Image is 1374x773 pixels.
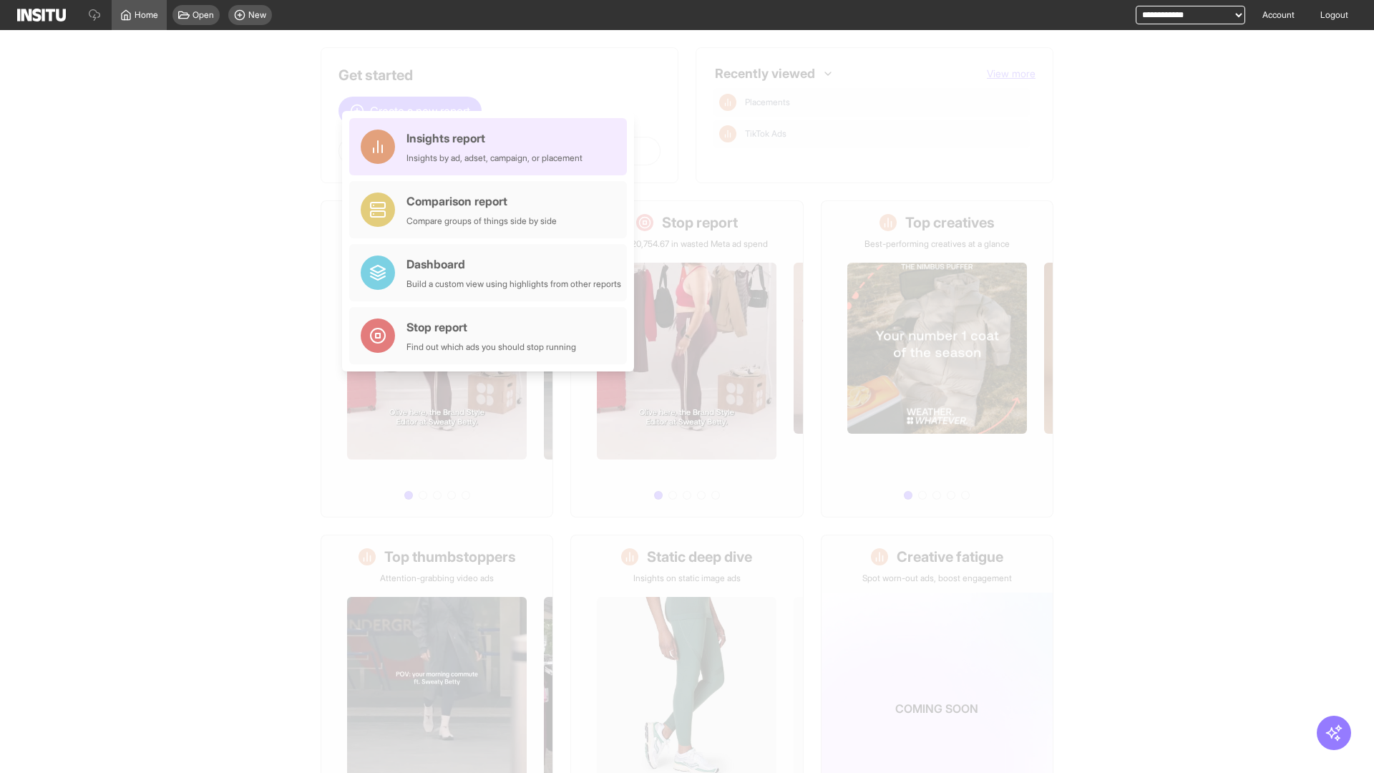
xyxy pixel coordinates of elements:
[406,319,576,336] div: Stop report
[135,9,158,21] span: Home
[406,152,583,164] div: Insights by ad, adset, campaign, or placement
[17,9,66,21] img: Logo
[406,256,621,273] div: Dashboard
[406,341,576,353] div: Find out which ads you should stop running
[193,9,214,21] span: Open
[406,278,621,290] div: Build a custom view using highlights from other reports
[406,193,557,210] div: Comparison report
[406,215,557,227] div: Compare groups of things side by side
[248,9,266,21] span: New
[406,130,583,147] div: Insights report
